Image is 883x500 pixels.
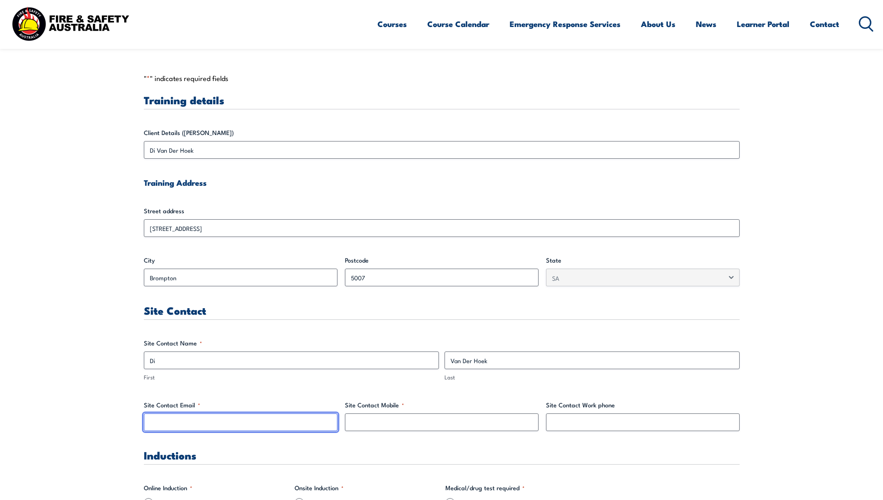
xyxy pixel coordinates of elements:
[144,74,740,83] p: " " indicates required fields
[144,305,740,316] h3: Site Contact
[144,450,740,460] h3: Inductions
[510,12,620,36] a: Emergency Response Services
[427,12,489,36] a: Course Calendar
[546,256,740,265] label: State
[345,256,539,265] label: Postcode
[144,373,439,382] label: First
[810,12,839,36] a: Contact
[144,95,740,105] h3: Training details
[144,177,740,188] h4: Training Address
[345,400,539,410] label: Site Contact Mobile
[641,12,675,36] a: About Us
[696,12,716,36] a: News
[144,338,202,348] legend: Site Contact Name
[295,483,344,493] legend: Onsite Induction
[144,206,740,216] label: Street address
[445,483,525,493] legend: Medical/drug test required
[445,373,740,382] label: Last
[144,483,192,493] legend: Online Induction
[144,128,740,137] label: Client Details ([PERSON_NAME])
[546,400,740,410] label: Site Contact Work phone
[737,12,789,36] a: Learner Portal
[377,12,407,36] a: Courses
[144,256,337,265] label: City
[144,400,337,410] label: Site Contact Email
